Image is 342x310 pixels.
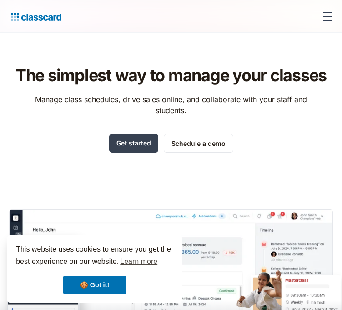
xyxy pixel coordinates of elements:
span: This website uses cookies to ensure you get the best experience on our website. [16,244,173,269]
a: Schedule a demo [164,134,233,153]
p: Manage class schedules, drive sales online, and collaborate with your staff and students. [27,94,316,116]
div: cookieconsent [7,235,182,303]
a: home [7,10,61,23]
a: learn more about cookies [119,255,159,269]
a: dismiss cookie message [63,276,126,294]
h1: The simplest way to manage your classes [15,66,327,85]
div: menu [317,5,335,27]
a: Get started [109,134,158,153]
